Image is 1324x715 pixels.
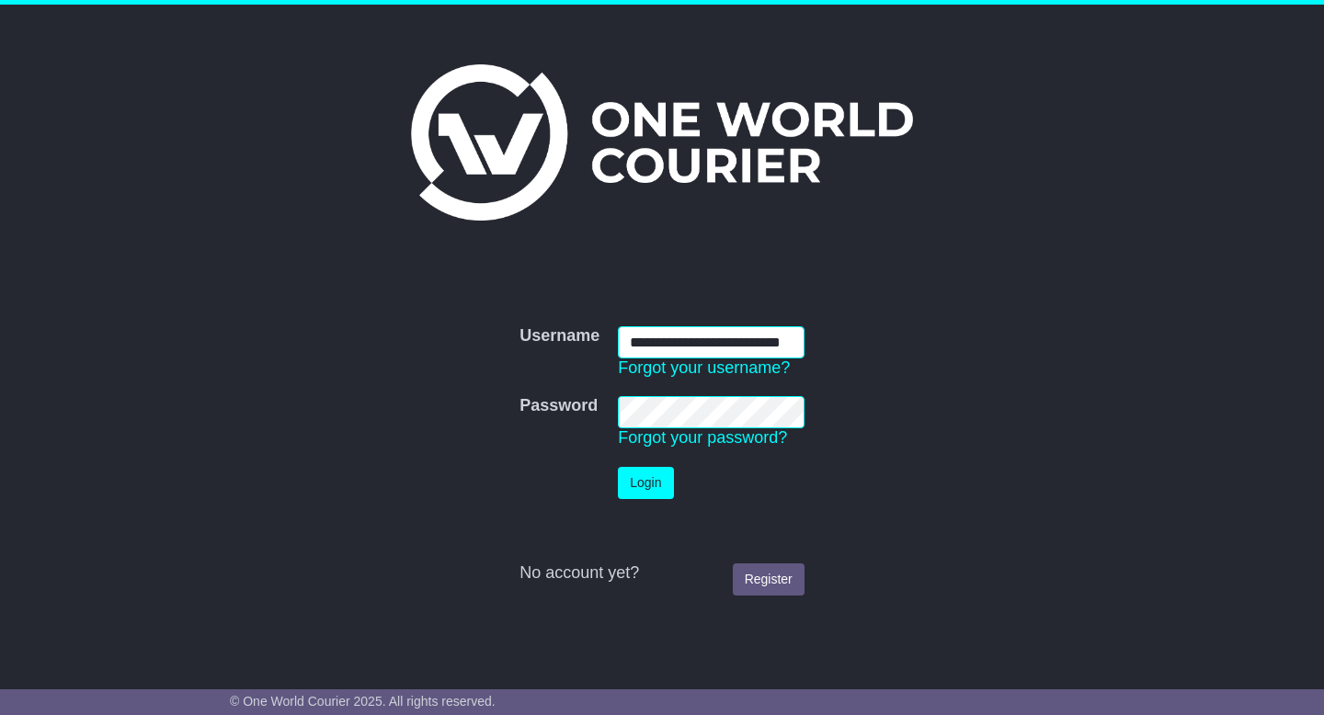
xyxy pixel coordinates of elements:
a: Forgot your password? [618,428,787,447]
a: Register [733,563,805,596]
img: One World [411,64,913,221]
div: No account yet? [519,563,805,584]
label: Password [519,396,598,416]
span: © One World Courier 2025. All rights reserved. [230,694,496,709]
label: Username [519,326,599,346]
button: Login [618,467,673,499]
a: Forgot your username? [618,358,790,377]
